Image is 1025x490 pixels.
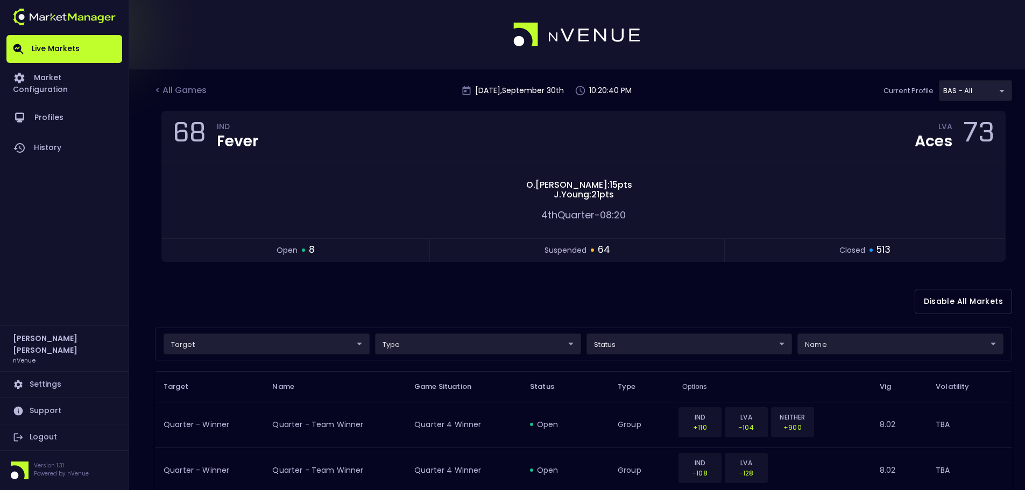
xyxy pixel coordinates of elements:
td: Quarter 4 Winner [406,402,521,448]
div: target [797,333,1003,354]
span: J . Young : 21 pts [550,190,617,200]
p: NEITHER [778,412,807,422]
a: Live Markets [6,35,122,63]
h2: [PERSON_NAME] [PERSON_NAME] [13,332,116,356]
div: target [164,333,370,354]
span: Name [272,382,308,392]
p: IND [685,458,715,468]
p: 10:20:40 PM [589,85,632,96]
p: Version 1.31 [34,461,89,470]
a: History [6,133,122,163]
div: target [375,333,581,354]
img: logo [13,9,116,25]
td: 8.02 [871,402,927,448]
span: suspended [545,245,586,256]
p: -128 [732,468,761,478]
span: open [277,245,298,256]
p: IND [685,412,715,422]
span: O . [PERSON_NAME] : 15 pts [523,180,635,190]
p: LVA [732,458,761,468]
td: group [609,402,674,448]
a: Profiles [6,103,122,133]
p: [DATE] , September 30 th [475,85,564,96]
p: +110 [685,422,715,432]
p: LVA [732,412,761,422]
h3: nVenue [13,356,36,364]
div: LVA [938,124,952,132]
div: 73 [963,120,994,152]
a: Market Configuration [6,63,122,103]
span: 513 [876,243,890,257]
span: 08:20 [600,208,626,222]
th: Options [674,371,871,402]
img: logo [513,23,641,47]
span: 4th Quarter [541,208,595,222]
span: closed [839,245,865,256]
div: IND [217,124,258,132]
td: TBA [927,402,1012,448]
span: 8 [309,243,315,257]
span: Status [530,382,568,392]
div: Fever [217,134,258,149]
a: Support [6,398,122,424]
div: open [530,419,600,430]
div: open [530,465,600,475]
td: Quarter - Winner [155,402,264,448]
span: Volatility [936,382,983,392]
a: Logout [6,424,122,450]
p: -108 [685,468,715,478]
span: Target [164,382,202,392]
span: 64 [598,243,610,257]
button: Disable All Markets [915,289,1012,314]
div: Version 1.31Powered by nVenue [6,461,122,479]
p: Current Profile [883,86,934,96]
div: 68 [173,120,206,152]
div: Aces [915,134,952,149]
span: Vig [880,382,905,392]
td: Quarter - Team Winner [264,402,406,448]
span: - [595,208,600,222]
div: target [939,80,1012,101]
a: Settings [6,372,122,397]
div: target [586,333,793,354]
p: +900 [778,422,807,432]
div: < All Games [155,84,209,98]
p: Powered by nVenue [34,470,89,478]
p: -104 [732,422,761,432]
span: Game Situation [414,382,485,392]
span: Type [618,382,650,392]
